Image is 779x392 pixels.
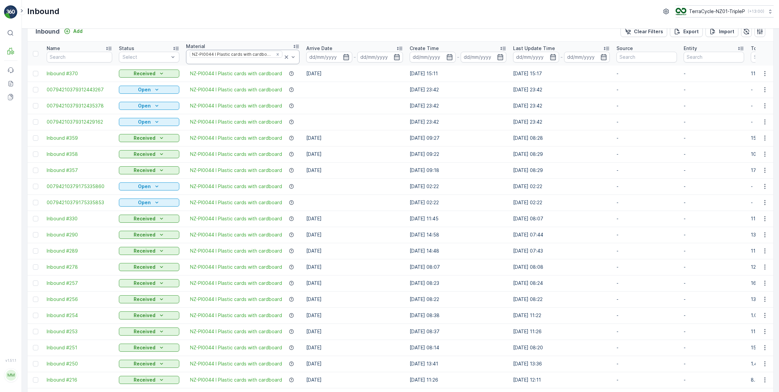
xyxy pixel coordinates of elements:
button: Received [119,247,179,255]
td: [DATE] 08:14 [406,340,510,356]
p: Received [134,248,155,254]
p: - [616,312,677,319]
p: - [684,280,744,287]
p: - [616,264,677,270]
button: Open [119,102,179,110]
span: NZ-PI0044 I Plastic cards with cardboard [190,248,282,254]
td: [DATE] 23:42 [406,98,510,114]
p: - [616,344,677,351]
p: Received [134,167,155,174]
p: - [684,296,744,303]
span: NZ-PI0044 I Plastic cards with cardboard [190,199,282,206]
a: Inbound #290 [47,231,112,238]
button: MM [4,364,17,387]
button: Received [119,311,179,319]
a: Inbound #216 [47,377,112,383]
button: Export [670,26,703,37]
p: - [616,328,677,335]
div: Toggle Row Selected [33,248,38,254]
p: Select [123,54,169,60]
a: NZ-PI0044 I Plastic cards with cardboard [190,328,282,335]
td: [DATE] 23:42 [406,82,510,98]
td: [DATE] 13:36 [510,356,613,372]
button: Open [119,86,179,94]
input: dd/mm/yyyy [357,52,403,62]
td: [DATE] 08:28 [510,130,613,146]
div: Remove NZ-PI0044 I Plastic cards with cardboard [274,52,281,57]
a: Inbound #251 [47,344,112,351]
button: Received [119,295,179,303]
td: [DATE] 14:58 [406,227,510,243]
a: NZ-PI0044 I Plastic cards with cardboard [190,167,282,174]
p: Received [134,344,155,351]
p: Received [134,377,155,383]
div: Toggle Row Selected [33,377,38,383]
span: Inbound #370 [47,70,112,77]
td: [DATE] 08:08 [510,259,613,275]
button: Open [119,118,179,126]
p: Add [73,28,83,35]
div: Toggle Row Selected [33,297,38,302]
td: [DATE] 08:20 [510,340,613,356]
img: TC_7kpGtVS.png [676,8,686,15]
span: NZ-PI0044 I Plastic cards with cardboard [190,296,282,303]
td: [DATE] [303,243,406,259]
p: Material [186,43,205,50]
button: Received [119,166,179,174]
p: Open [138,199,151,206]
td: [DATE] 02:22 [406,178,510,194]
td: [DATE] 08:29 [510,162,613,178]
input: Search [47,52,112,62]
input: Search [684,52,744,62]
td: [DATE] 02:22 [406,194,510,211]
td: [DATE] 08:29 [510,146,613,162]
p: - [684,248,744,254]
div: Toggle Row Selected [33,200,38,205]
p: - [684,135,744,141]
a: Inbound #358 [47,151,112,158]
span: v 1.51.1 [4,358,17,362]
p: - [684,183,744,190]
td: [DATE] 12:11 [510,372,613,388]
div: MM [6,370,16,381]
span: NZ-PI0044 I Plastic cards with cardboard [190,360,282,367]
button: Open [119,199,179,207]
td: [DATE] [303,340,406,356]
p: - [684,231,744,238]
p: Received [134,135,155,141]
p: Inbound [36,27,60,36]
p: Entity [684,45,697,52]
td: [DATE] [303,291,406,307]
div: Toggle Row Selected [33,103,38,108]
span: Inbound #278 [47,264,112,270]
button: Received [119,231,179,239]
input: dd/mm/yyyy [461,52,507,62]
p: - [684,151,744,158]
p: - [616,199,677,206]
td: [DATE] [303,211,406,227]
a: NZ-PI0044 I Plastic cards with cardboard [190,70,282,77]
input: Search [616,52,677,62]
p: - [616,102,677,109]
td: [DATE] 11:26 [406,372,510,388]
td: [DATE] 08:23 [406,275,510,291]
button: Add [61,27,85,35]
input: dd/mm/yyyy [410,52,456,62]
a: NZ-PI0044 I Plastic cards with cardboard [190,102,282,109]
input: dd/mm/yyyy [513,52,559,62]
button: Received [119,360,179,368]
a: Inbound #256 [47,296,112,303]
div: Toggle Row Selected [33,232,38,237]
p: - [684,360,744,367]
div: Toggle Row Selected [33,280,38,286]
td: [DATE] 23:42 [510,114,613,130]
p: Received [134,296,155,303]
a: 00794210379175335853 [47,199,112,206]
div: Toggle Row Selected [33,151,38,157]
p: Last Update Time [513,45,555,52]
div: Toggle Row Selected [33,168,38,173]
